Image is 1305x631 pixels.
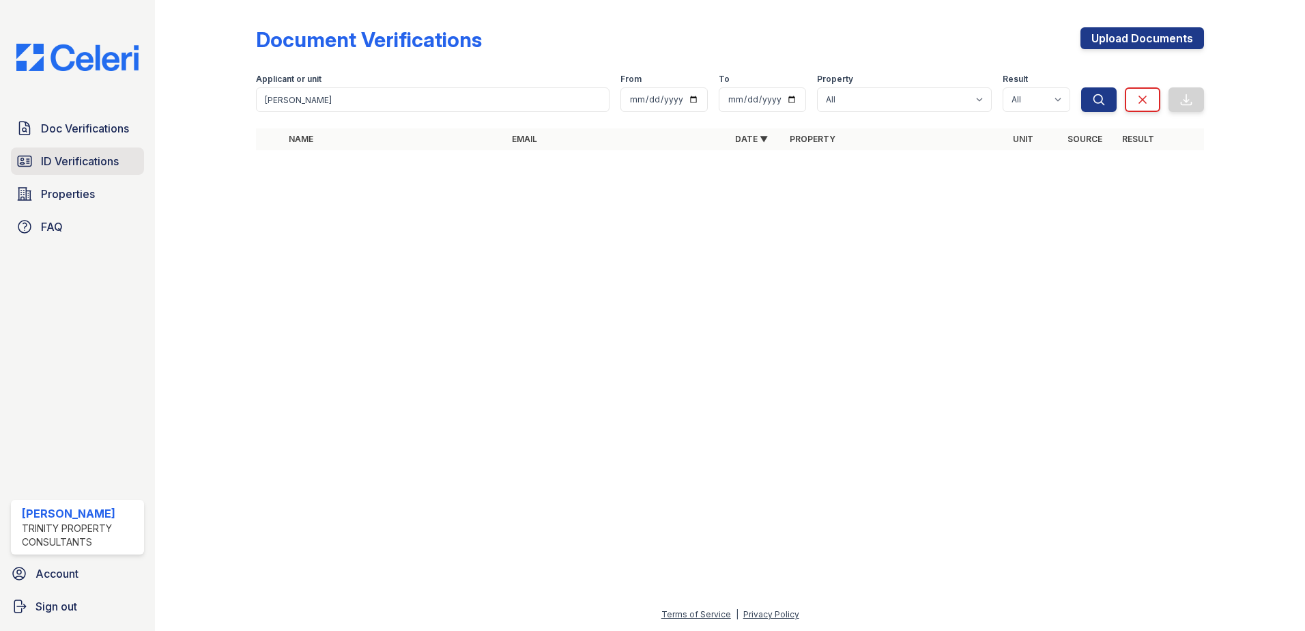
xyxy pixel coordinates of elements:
[256,74,321,85] label: Applicant or unit
[5,560,149,587] a: Account
[743,609,799,619] a: Privacy Policy
[22,522,139,549] div: Trinity Property Consultants
[41,120,129,137] span: Doc Verifications
[35,565,78,582] span: Account
[736,609,738,619] div: |
[5,593,149,620] a: Sign out
[790,134,835,144] a: Property
[256,87,610,112] input: Search by name, email, or unit number
[11,148,144,175] a: ID Verifications
[256,27,482,52] div: Document Verifications
[735,134,768,144] a: Date ▼
[11,213,144,240] a: FAQ
[35,598,77,615] span: Sign out
[1080,27,1204,49] a: Upload Documents
[289,134,313,144] a: Name
[719,74,730,85] label: To
[11,180,144,208] a: Properties
[1067,134,1102,144] a: Source
[41,153,119,169] span: ID Verifications
[5,44,149,71] img: CE_Logo_Blue-a8612792a0a2168367f1c8372b55b34899dd931a85d93a1a3d3e32e68fde9ad4.png
[620,74,642,85] label: From
[512,134,537,144] a: Email
[1013,134,1033,144] a: Unit
[661,609,731,619] a: Terms of Service
[817,74,853,85] label: Property
[22,505,139,522] div: [PERSON_NAME]
[41,219,63,235] span: FAQ
[1003,74,1028,85] label: Result
[41,186,95,202] span: Properties
[1122,134,1154,144] a: Result
[11,115,144,142] a: Doc Verifications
